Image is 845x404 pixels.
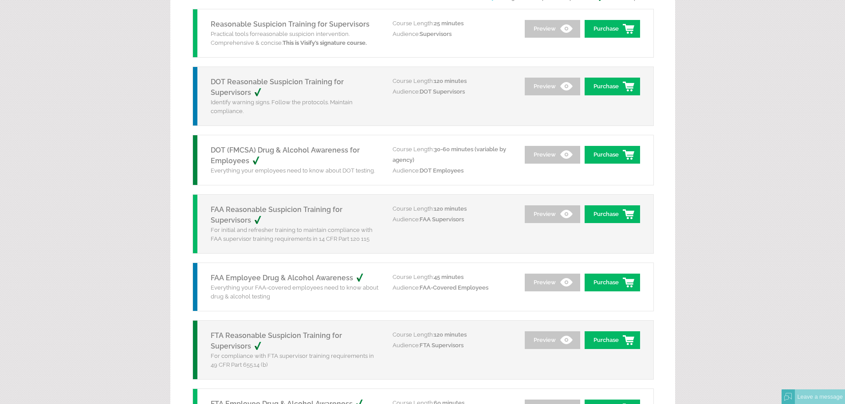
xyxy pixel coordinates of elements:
p: Audience: [393,29,512,39]
span: 120 minutes [434,331,467,338]
span: DOT Supervisors [420,88,465,95]
p: Audience: [393,340,512,351]
p: Audience: [393,214,512,225]
span: FAA Supervisors [420,216,464,223]
span: 30-60 minutes (variable by agency) [393,146,506,163]
p: Audience: [393,86,512,97]
a: Purchase [585,331,640,349]
a: Purchase [585,20,640,38]
a: FTA Reasonable Suspicion Training for Supervisors [211,331,342,350]
p: Course Length: [393,144,512,165]
p: Course Length: [393,329,512,340]
p: Course Length: [393,76,512,86]
span: 120 minutes [434,78,467,84]
span: DOT Employees [420,167,464,174]
a: Preview [525,78,580,95]
p: Audience: [393,282,512,293]
a: Preview [525,331,580,349]
span: 45 minutes [434,274,464,280]
div: Leave a message [795,389,845,404]
span: 120 minutes [434,205,467,212]
p: Course Length: [393,18,512,29]
a: Purchase [585,205,640,223]
a: Preview [525,274,580,291]
a: Purchase [585,274,640,291]
p: Audience: [393,165,512,176]
a: Purchase [585,78,640,95]
span: FTA Supervisors [420,342,464,349]
a: FAA Reasonable Suspicion Training for Supervisors [211,205,342,224]
a: Preview [525,146,580,164]
a: DOT (FMCSA) Drug & Alcohol Awareness for Employees [211,146,360,165]
a: Preview [525,20,580,38]
span: FAA-Covered Employees [420,284,488,291]
p: Everything your employees need to know about DOT testing. [211,166,379,175]
p: Practical tools for [211,30,379,47]
span: For compliance with FTA supervisor training requirements in 49 CFR Part 655.14 (b) [211,353,374,368]
span: 25 minutes [434,20,464,27]
strong: This is Visify’s signature course. [283,39,367,46]
p: Identify warning signs. Follow the protocols. Maintain compliance. [211,98,379,116]
p: Course Length: [393,272,512,282]
a: FAA Employee Drug & Alcohol Awareness [211,274,373,282]
a: Reasonable Suspicion Training for Supervisors [211,20,369,28]
a: Preview [525,205,580,223]
span: reasonable suspicion intervention. Comprehensive & concise. [211,31,367,46]
span: Supervisors [420,31,452,37]
a: DOT Reasonable Suspicion Training for Supervisors [211,78,344,97]
p: Everything your FAA-covered employees need to know about drug & alcohol testing [211,283,379,301]
a: Purchase [585,146,640,164]
p: Course Length: [393,204,512,214]
img: Offline [784,393,792,401]
span: For initial and refresher training to maintain compliance with FAA supervisor training requiremen... [211,227,373,242]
